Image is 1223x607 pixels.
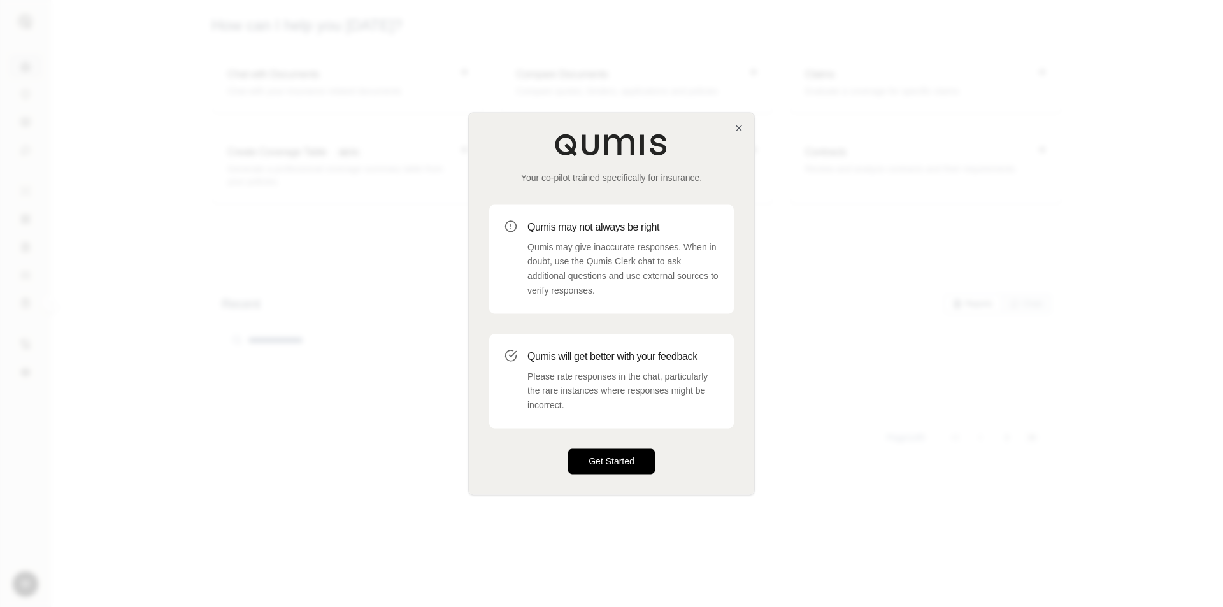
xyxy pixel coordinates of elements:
[554,133,669,156] img: Qumis Logo
[527,240,719,298] p: Qumis may give inaccurate responses. When in doubt, use the Qumis Clerk chat to ask additional qu...
[527,369,719,413] p: Please rate responses in the chat, particularly the rare instances where responses might be incor...
[527,220,719,235] h3: Qumis may not always be right
[489,171,734,184] p: Your co-pilot trained specifically for insurance.
[568,448,655,474] button: Get Started
[527,349,719,364] h3: Qumis will get better with your feedback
